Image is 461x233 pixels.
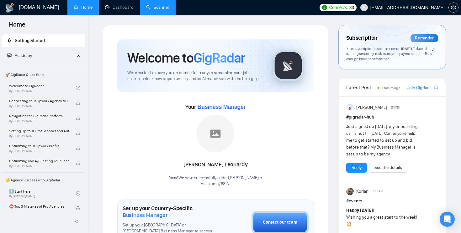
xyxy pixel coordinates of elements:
a: export [434,84,438,90]
span: 💥 [346,221,352,227]
span: By [PERSON_NAME] [9,210,69,213]
span: By [PERSON_NAME] [9,119,69,123]
a: setting [448,5,458,10]
strong: Happy [DATE]! [346,208,374,213]
span: lock [76,101,80,105]
span: Connecting Your Upwork Agency to GigRadar [9,98,69,104]
span: 👑 Agency Success with GigRadar [3,174,85,186]
div: Just signed up [DATE], my onboarding call is not till [DATE]. Can anyone help me to get started t... [346,123,420,158]
a: See the details [374,164,402,171]
span: By [PERSON_NAME] [9,164,69,168]
img: Korlan [346,188,354,195]
h1: # events [346,198,438,205]
span: By [PERSON_NAME] [9,134,69,138]
li: Getting Started [2,34,85,47]
button: setting [448,3,458,13]
span: Home [4,20,30,33]
span: 🚀 GigRadar Quick Start [3,68,85,81]
h1: # gigradar-hub [346,114,438,121]
span: lock [76,146,80,150]
a: Welcome to GigRadarBy[PERSON_NAME] [9,81,76,95]
span: Your subscription is set to renew on . To keep things running smoothly, make sure your payment me... [346,46,435,61]
span: Getting Started [15,38,45,43]
span: Business Manager [197,104,246,110]
div: Open Intercom Messenger [440,212,455,227]
span: Optimizing Your Upwork Profile [9,143,69,149]
span: Your [185,104,246,110]
a: Reply [352,164,362,171]
img: logo [5,3,15,13]
div: Reminder [411,34,438,42]
span: By [PERSON_NAME] [9,149,69,153]
a: 1️⃣ Start HereBy[PERSON_NAME] [9,186,76,200]
span: user [362,5,366,10]
a: homeHome [74,5,93,10]
span: rocket [7,38,12,43]
img: Anisuzzaman Khan [346,104,354,111]
span: We're excited to have you on board. Get ready to streamline your job search, unlock new opportuni... [127,70,262,82]
span: ⛔ Top 3 Mistakes of Pro Agencies [9,203,69,210]
span: lock [76,116,80,120]
span: export [434,85,438,90]
button: Reply [346,163,367,173]
a: dashboardDashboard [105,5,134,10]
span: Connects: [329,4,348,11]
div: [PERSON_NAME] Leonardy [169,160,262,170]
span: Academy [7,53,32,58]
span: Korlan [356,188,368,195]
span: Business Manager [123,212,167,219]
span: Subscription [346,33,377,43]
span: By [PERSON_NAME] [9,104,69,108]
span: lock [76,161,80,165]
div: Contact our team [263,219,297,226]
span: Navigating the GigRadar Platform [9,113,69,119]
h1: Set up your Country-Specific [123,205,220,219]
span: [DATE] [391,105,400,110]
img: placeholder.png [197,115,234,152]
img: upwork-logo.png [322,5,327,10]
a: Join GigRadar Slack Community [407,84,433,91]
p: Atlasium 7/88 AI . [169,181,262,187]
span: Latest Posts from the GigRadar Community [346,84,376,91]
span: 83 [349,4,354,11]
span: lock [76,206,80,210]
span: lock [76,131,80,135]
span: GigRadar [193,49,245,66]
span: check-circle [76,86,80,90]
div: Yaay! We have successfully added [PERSON_NAME] to [169,175,262,187]
span: Setting Up Your First Scanner and Auto-Bidder [9,128,69,134]
span: Academy [15,53,32,58]
span: 3:35 AM [373,189,383,194]
span: [PERSON_NAME] [356,104,387,111]
span: fund-projection-screen [7,53,12,58]
span: [DATE] [401,46,412,51]
span: double-left [75,218,81,225]
a: searchScanner [146,5,169,10]
img: gigradar-logo.png [273,50,304,81]
span: check-circle [76,191,80,195]
span: Optimizing and A/B Testing Your Scanner for Better Results [9,158,69,164]
h1: Welcome to [127,49,245,66]
span: 7 hours ago [381,86,400,90]
button: See the details [369,163,407,173]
